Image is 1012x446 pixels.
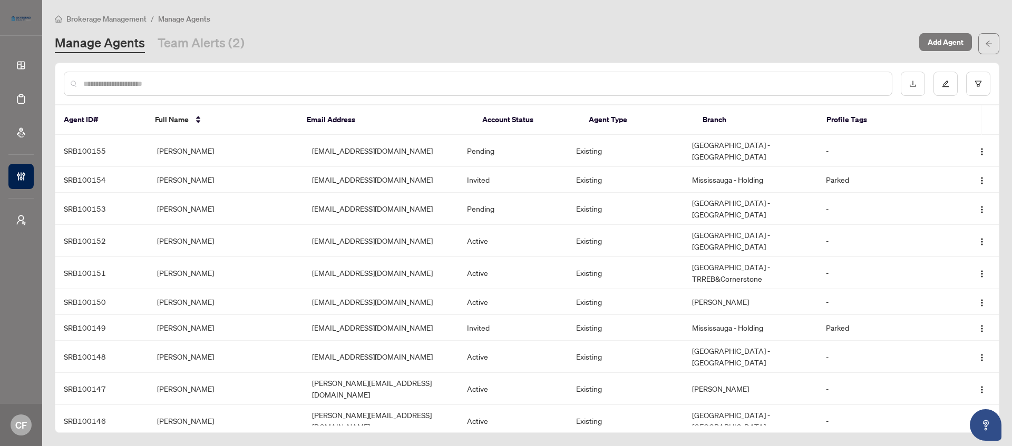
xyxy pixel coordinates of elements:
[901,72,925,96] button: download
[459,315,567,341] td: Invited
[151,13,154,25] li: /
[474,105,580,135] th: Account Status
[55,373,149,405] td: SRB100147
[304,405,459,437] td: [PERSON_NAME][EMAIL_ADDRESS][DOMAIN_NAME]
[684,167,817,193] td: Mississauga - Holding
[55,105,147,135] th: Agent ID#
[684,257,817,289] td: [GEOGRAPHIC_DATA] - TRREB&Cornerstone
[155,114,189,125] span: Full Name
[818,257,949,289] td: -
[974,264,990,281] button: Logo
[818,315,949,341] td: Parked
[978,147,986,156] img: Logo
[149,341,304,373] td: [PERSON_NAME]
[684,341,817,373] td: [GEOGRAPHIC_DATA] - [GEOGRAPHIC_DATA]
[978,299,986,307] img: Logo
[459,167,567,193] td: Invited
[818,225,949,257] td: -
[978,176,986,185] img: Logo
[978,385,986,394] img: Logo
[684,289,817,315] td: [PERSON_NAME]
[55,193,149,225] td: SRB100153
[55,405,149,437] td: SRB100146
[55,225,149,257] td: SRB100152
[55,257,149,289] td: SRB100151
[16,215,26,225] span: user-switch
[15,418,27,432] span: CF
[818,193,949,225] td: -
[568,193,684,225] td: Existing
[149,225,304,257] td: [PERSON_NAME]
[459,289,567,315] td: Active
[684,405,817,437] td: [GEOGRAPHIC_DATA] - [GEOGRAPHIC_DATA]
[818,167,949,193] td: Parked
[568,315,684,341] td: Existing
[158,14,210,24] span: Manage Agents
[55,341,149,373] td: SRB100148
[304,225,459,257] td: [EMAIL_ADDRESS][DOMAIN_NAME]
[942,80,949,87] span: edit
[459,405,567,437] td: Active
[978,353,986,362] img: Logo
[149,315,304,341] td: [PERSON_NAME]
[304,135,459,167] td: [EMAIL_ADDRESS][DOMAIN_NAME]
[978,324,986,333] img: Logo
[818,105,947,135] th: Profile Tags
[684,225,817,257] td: [GEOGRAPHIC_DATA] - [GEOGRAPHIC_DATA]
[304,193,459,225] td: [EMAIL_ADDRESS][DOMAIN_NAME]
[459,373,567,405] td: Active
[149,289,304,315] td: [PERSON_NAME]
[459,193,567,225] td: Pending
[149,193,304,225] td: [PERSON_NAME]
[66,14,147,24] span: Brokerage Management
[55,289,149,315] td: SRB100150
[459,257,567,289] td: Active
[974,348,990,365] button: Logo
[568,257,684,289] td: Existing
[55,167,149,193] td: SRB100154
[158,34,245,53] a: Team Alerts (2)
[304,341,459,373] td: [EMAIL_ADDRESS][DOMAIN_NAME]
[818,341,949,373] td: -
[568,405,684,437] td: Existing
[55,135,149,167] td: SRB100155
[568,289,684,315] td: Existing
[978,205,986,214] img: Logo
[304,289,459,315] td: [EMAIL_ADDRESS][DOMAIN_NAME]
[684,193,817,225] td: [GEOGRAPHIC_DATA] - [GEOGRAPHIC_DATA]
[966,72,990,96] button: filter
[978,270,986,278] img: Logo
[974,171,990,188] button: Logo
[568,167,684,193] td: Existing
[459,225,567,257] td: Active
[149,405,304,437] td: [PERSON_NAME]
[304,167,459,193] td: [EMAIL_ADDRESS][DOMAIN_NAME]
[568,225,684,257] td: Existing
[974,293,990,310] button: Logo
[147,105,298,135] th: Full Name
[568,135,684,167] td: Existing
[975,80,982,87] span: filter
[985,40,992,47] span: arrow-left
[149,373,304,405] td: [PERSON_NAME]
[580,105,694,135] th: Agent Type
[684,315,817,341] td: Mississauga - Holding
[684,373,817,405] td: [PERSON_NAME]
[149,167,304,193] td: [PERSON_NAME]
[55,315,149,341] td: SRB100149
[568,341,684,373] td: Existing
[304,315,459,341] td: [EMAIL_ADDRESS][DOMAIN_NAME]
[149,135,304,167] td: [PERSON_NAME]
[818,405,949,437] td: -
[974,232,990,249] button: Logo
[978,237,986,246] img: Logo
[818,135,949,167] td: -
[928,34,964,51] span: Add Agent
[55,15,62,23] span: home
[684,135,817,167] td: [GEOGRAPHIC_DATA] - [GEOGRAPHIC_DATA]
[818,373,949,405] td: -
[568,373,684,405] td: Existing
[933,72,958,96] button: edit
[974,319,990,336] button: Logo
[919,33,972,51] button: Add Agent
